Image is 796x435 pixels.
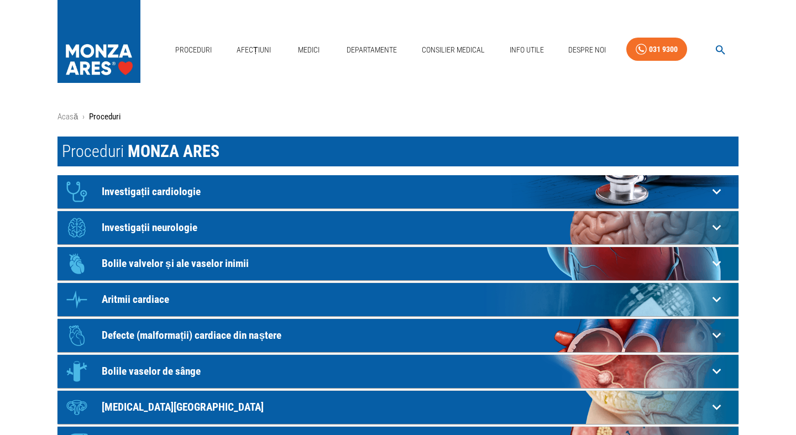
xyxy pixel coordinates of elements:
a: 031 9300 [626,38,687,61]
div: Icon [60,211,93,244]
div: Icon [60,391,93,424]
a: Info Utile [505,39,548,61]
a: Consilier Medical [417,39,489,61]
div: Icon [60,175,93,208]
div: Icon [60,283,93,316]
p: Proceduri [89,111,121,123]
p: [MEDICAL_DATA][GEOGRAPHIC_DATA] [102,401,708,413]
div: IconAritmii cardiace [57,283,739,316]
div: IconBolile valvelor și ale vaselor inimii [57,247,739,280]
span: MONZA ARES [128,141,219,161]
p: Aritmii cardiace [102,294,708,305]
a: Despre Noi [564,39,610,61]
div: IconDefecte (malformații) cardiace din naștere [57,319,739,352]
p: Defecte (malformații) cardiace din naștere [102,329,708,341]
a: Acasă [57,112,78,122]
div: IconInvestigații neurologie [57,211,739,244]
p: Bolile valvelor și ale vaselor inimii [102,258,708,269]
div: Icon [60,355,93,388]
li: › [82,111,85,123]
nav: breadcrumb [57,111,739,123]
div: Icon [60,247,93,280]
a: Departamente [342,39,401,61]
p: Investigații cardiologie [102,186,708,197]
a: Afecțiuni [232,39,275,61]
div: IconInvestigații cardiologie [57,175,739,208]
div: 031 9300 [649,43,678,56]
a: Proceduri [171,39,216,61]
h1: Proceduri [57,137,739,166]
a: Medici [291,39,326,61]
div: Icon[MEDICAL_DATA][GEOGRAPHIC_DATA] [57,391,739,424]
div: Icon [60,319,93,352]
p: Bolile vaselor de sânge [102,365,708,377]
div: IconBolile vaselor de sânge [57,355,739,388]
p: Investigații neurologie [102,222,708,233]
